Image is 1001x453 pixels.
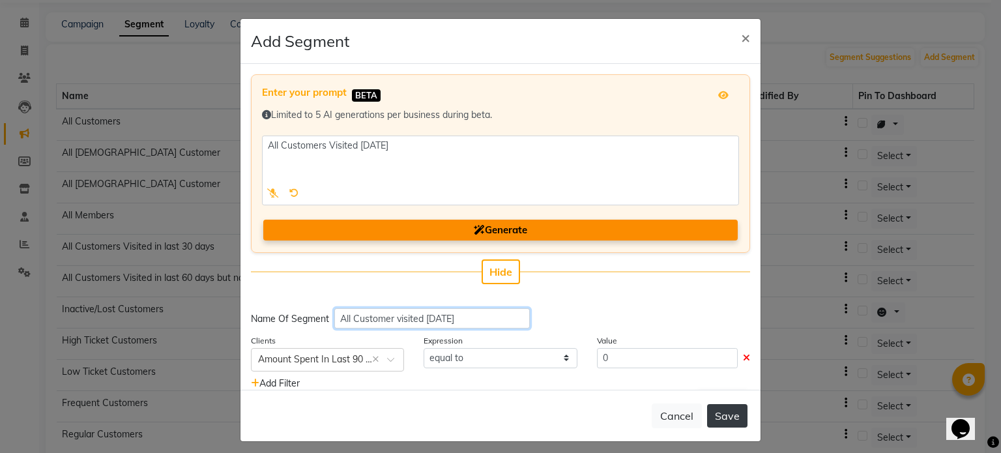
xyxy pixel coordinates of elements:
iframe: chat widget [946,401,988,440]
button: Hide [482,259,520,284]
span: BETA [352,89,381,102]
span: × [741,27,750,47]
button: Cancel [652,403,702,428]
h4: Add Segment [251,29,349,53]
label: Expression [424,335,463,347]
button: Generate [263,220,738,241]
span: Add Filter [251,377,300,389]
label: Value [597,335,617,347]
div: Limited to 5 AI generations per business during beta. [262,108,739,122]
label: Clients [251,335,276,347]
span: Clear all [372,353,383,366]
button: Save [707,404,747,428]
label: Enter your prompt [262,85,347,100]
span: Hide [489,265,512,278]
span: Generate [474,224,527,236]
button: Close [731,19,761,55]
div: Name Of Segment [251,312,329,326]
